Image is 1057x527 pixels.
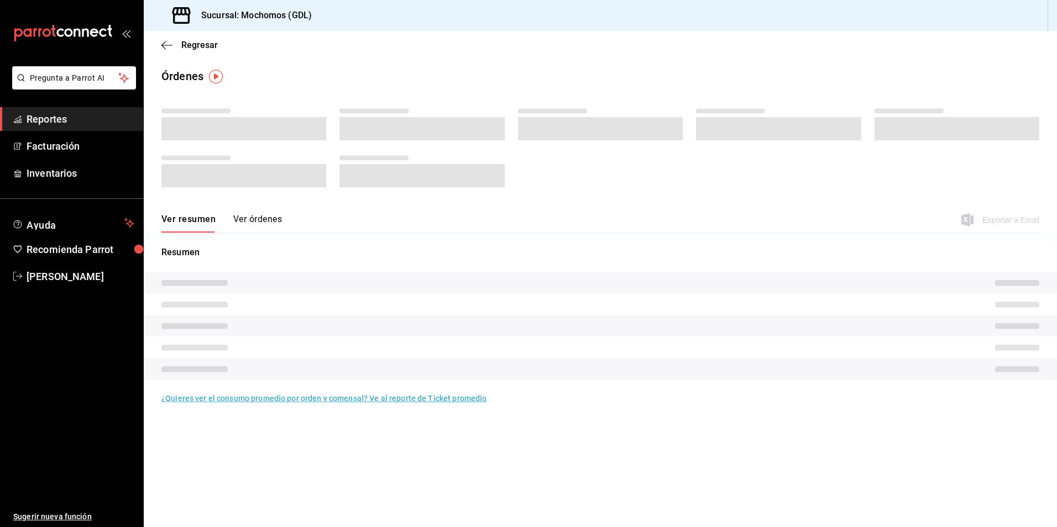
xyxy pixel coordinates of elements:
[27,269,134,284] span: [PERSON_NAME]
[209,70,223,83] img: Tooltip marker
[161,214,216,233] button: Ver resumen
[181,40,218,50] span: Regresar
[161,394,486,403] a: ¿Quieres ver el consumo promedio por orden y comensal? Ve al reporte de Ticket promedio
[233,214,282,233] button: Ver órdenes
[192,9,312,22] h3: Sucursal: Mochomos (GDL)
[27,217,120,230] span: Ayuda
[8,80,136,92] a: Pregunta a Parrot AI
[13,511,134,523] span: Sugerir nueva función
[30,72,119,84] span: Pregunta a Parrot AI
[27,242,134,257] span: Recomienda Parrot
[27,139,134,154] span: Facturación
[161,40,218,50] button: Regresar
[122,29,130,38] button: open_drawer_menu
[161,214,282,233] div: navigation tabs
[161,68,203,85] div: Órdenes
[12,66,136,89] button: Pregunta a Parrot AI
[27,112,134,127] span: Reportes
[161,246,1039,259] p: Resumen
[27,166,134,181] span: Inventarios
